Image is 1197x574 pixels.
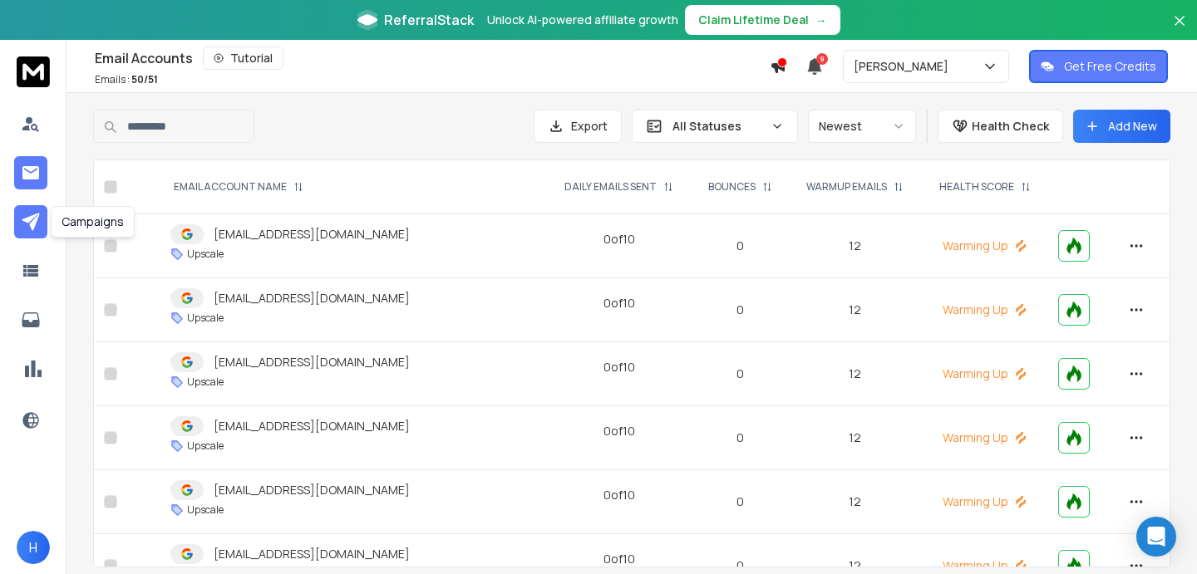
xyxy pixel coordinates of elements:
[932,493,1038,510] p: Warming Up
[564,180,657,194] p: DAILY EMAILS SENT
[789,406,922,470] td: 12
[603,551,635,567] div: 0 of 10
[806,180,887,194] p: WARMUP EMAILS
[131,72,158,86] span: 50 / 51
[1029,50,1168,83] button: Get Free Credits
[187,503,224,517] p: Upscale
[702,493,779,510] p: 0
[932,365,1038,382] p: Warming Up
[603,295,635,312] div: 0 of 10
[384,10,474,30] span: ReferralStack
[789,278,922,342] td: 12
[932,557,1038,574] p: Warming Up
[95,73,158,86] p: Emails :
[214,290,410,307] p: [EMAIL_ADDRESS][DOMAIN_NAME]
[187,312,224,325] p: Upscale
[808,110,916,143] button: Newest
[1136,517,1176,557] div: Open Intercom Messenger
[214,226,410,243] p: [EMAIL_ADDRESS][DOMAIN_NAME]
[17,531,50,564] button: H
[51,206,135,238] div: Campaigns
[938,110,1063,143] button: Health Check
[214,354,410,370] p: [EMAIL_ADDRESS][DOMAIN_NAME]
[815,12,827,28] span: →
[203,47,283,70] button: Tutorial
[1169,10,1190,50] button: Close banner
[603,487,635,503] div: 0 of 10
[708,180,756,194] p: BOUNCES
[789,470,922,534] td: 12
[214,546,410,562] p: [EMAIL_ADDRESS][DOMAIN_NAME]
[816,53,828,65] span: 9
[187,375,224,389] p: Upscale
[789,342,922,406] td: 12
[932,429,1038,446] p: Warming Up
[603,423,635,439] div: 0 of 10
[789,214,922,278] td: 12
[187,248,224,261] p: Upscale
[939,180,1014,194] p: HEALTH SCORE
[702,238,779,254] p: 0
[534,110,622,143] button: Export
[603,231,635,248] div: 0 of 10
[95,47,770,70] div: Email Accounts
[702,557,779,574] p: 0
[932,302,1038,318] p: Warming Up
[702,429,779,446] p: 0
[702,302,779,318] p: 0
[187,439,224,453] p: Upscale
[972,118,1049,135] p: Health Check
[1064,58,1156,75] p: Get Free Credits
[685,5,840,35] button: Claim Lifetime Deal→
[214,418,410,434] p: [EMAIL_ADDRESS][DOMAIN_NAME]
[214,482,410,498] p: [EMAIL_ADDRESS][DOMAIN_NAME]
[174,180,303,194] div: EMAIL ACCOUNT NAME
[702,365,779,382] p: 0
[1073,110,1170,143] button: Add New
[672,118,764,135] p: All Statuses
[854,58,955,75] p: [PERSON_NAME]
[603,359,635,375] div: 0 of 10
[932,238,1038,254] p: Warming Up
[487,12,678,28] p: Unlock AI-powered affiliate growth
